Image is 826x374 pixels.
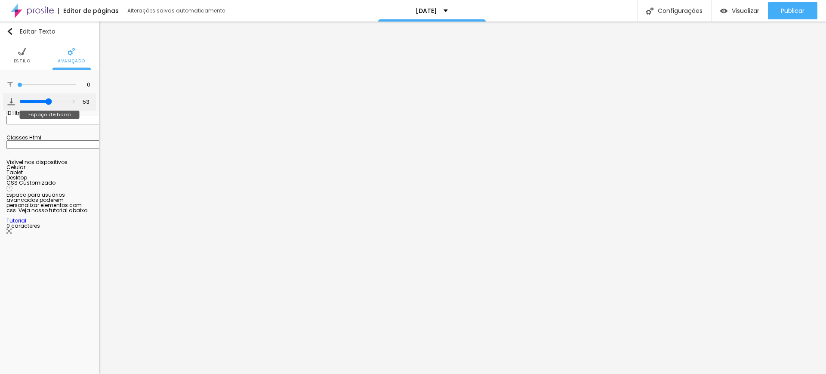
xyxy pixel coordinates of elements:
[712,2,768,19] button: Visualizar
[6,169,23,176] span: Tablet
[99,22,826,374] iframe: Editor
[646,7,653,15] img: Icone
[68,48,75,56] img: Icone
[720,7,727,15] img: view-1.svg
[6,192,92,223] div: Espaco para usuários avançados poderem personalizar elementos com css. Veja nosso tutorial abaixo:
[18,48,26,56] img: Icone
[127,8,226,13] div: Alterações salvas automaticamente
[6,223,92,235] div: 0 caracteres
[6,111,92,116] div: ID Html
[416,8,437,14] p: [DATE]
[6,174,27,181] span: Desktop
[6,185,12,192] img: Icone
[6,217,26,224] a: Tutorial
[6,164,25,171] span: Celular
[781,7,804,14] span: Publicar
[58,59,85,63] span: Avançado
[6,229,12,234] img: Icone
[732,7,759,14] span: Visualizar
[6,28,55,35] div: Editar Texto
[6,135,92,140] div: Classes Html
[7,98,15,105] img: Icone
[6,180,92,185] div: CSS Customizado
[768,2,817,19] button: Publicar
[14,59,31,63] span: Estilo
[7,82,13,87] img: Icone
[58,8,119,14] div: Editor de páginas
[6,28,13,35] img: Icone
[6,160,92,165] div: Visível nos dispositivos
